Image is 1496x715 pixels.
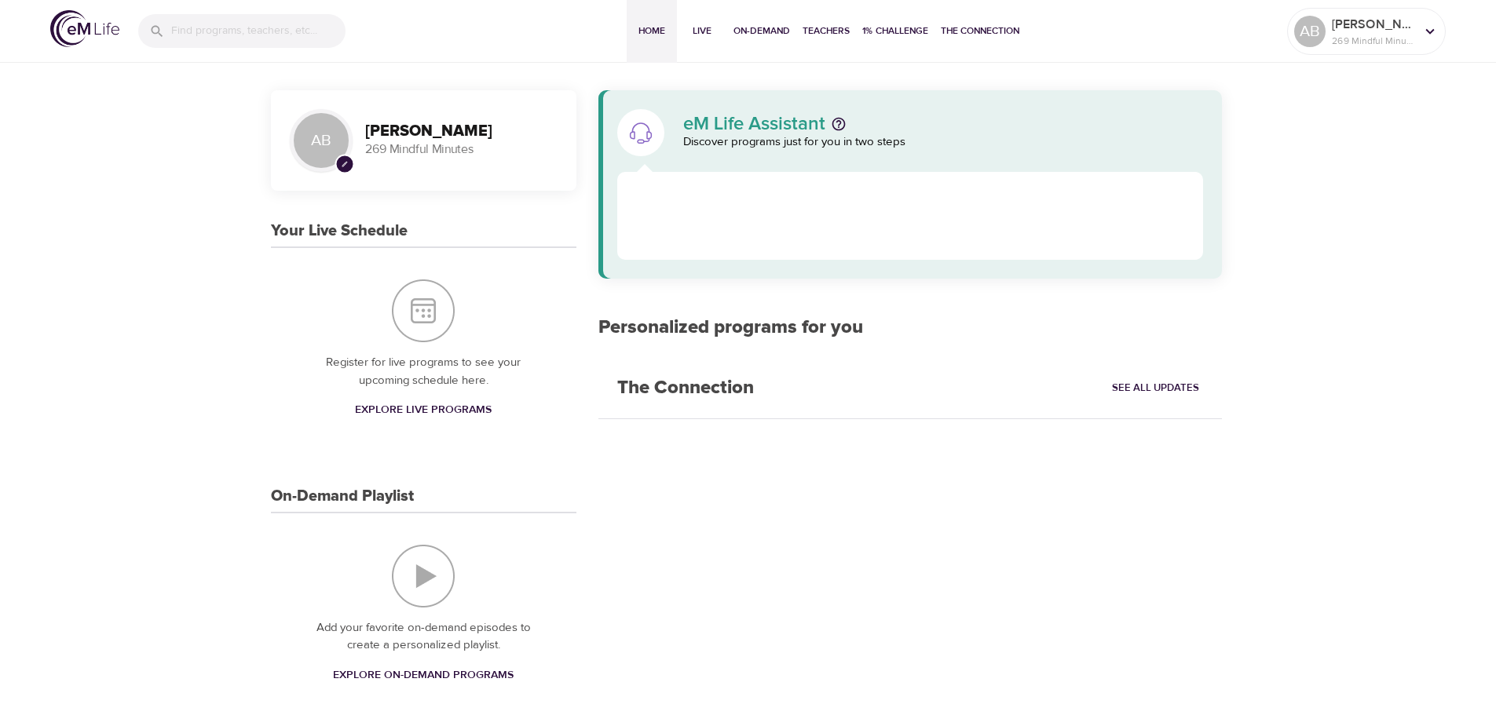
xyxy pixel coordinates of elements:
h3: On-Demand Playlist [271,487,414,505]
p: [PERSON_NAME] [1332,15,1415,34]
p: Discover programs just for you in two steps [683,133,1204,151]
p: 269 Mindful Minutes [1332,34,1415,48]
span: Live [683,23,721,39]
div: AB [1294,16,1326,47]
span: Explore Live Programs [355,400,492,420]
img: On-Demand Playlist [392,545,455,607]
a: Explore On-Demand Programs [327,661,520,690]
p: 269 Mindful Minutes [365,140,558,159]
span: The Connection [941,23,1019,39]
img: Your Live Schedule [392,279,455,342]
p: Register for live programs to see your upcoming schedule here. [302,354,545,389]
input: Find programs, teachers, etc... [171,14,346,48]
img: logo [50,10,119,47]
h3: [PERSON_NAME] [365,122,558,140]
span: 1% Challenge [862,23,928,39]
p: Add your favorite on-demand episodes to create a personalized playlist. [302,619,545,655]
span: On-Demand [733,23,790,39]
span: Home [633,23,671,39]
a: Explore Live Programs [349,396,498,425]
div: AB [290,109,353,172]
h2: The Connection [598,358,773,418]
img: eM Life Assistant [628,120,653,145]
span: See All Updates [1112,379,1199,397]
span: Teachers [803,23,850,39]
h3: Your Live Schedule [271,222,408,240]
p: eM Life Assistant [683,115,825,133]
h2: Personalized programs for you [598,316,1223,339]
a: See All Updates [1108,376,1203,400]
span: Explore On-Demand Programs [333,666,514,685]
